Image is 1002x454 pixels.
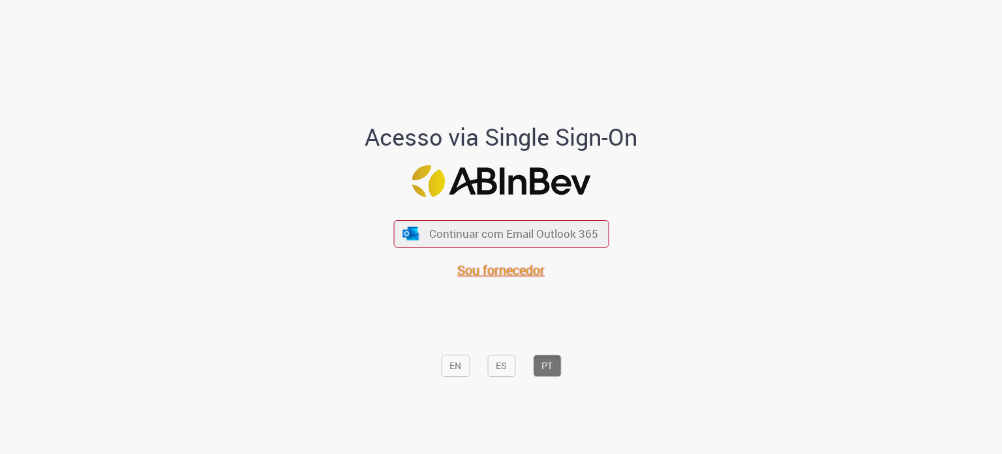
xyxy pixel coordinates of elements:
button: PT [533,355,561,377]
a: Sou fornecedor [457,261,545,279]
img: Logo ABInBev [412,165,590,197]
button: EN [441,355,470,377]
h1: Acesso via Single Sign-On [320,124,682,150]
button: ícone Azure/Microsoft 360 Continuar com Email Outlook 365 [393,220,609,247]
img: ícone Azure/Microsoft 360 [402,227,420,240]
span: Continuar com Email Outlook 365 [429,226,598,241]
button: ES [487,355,515,377]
